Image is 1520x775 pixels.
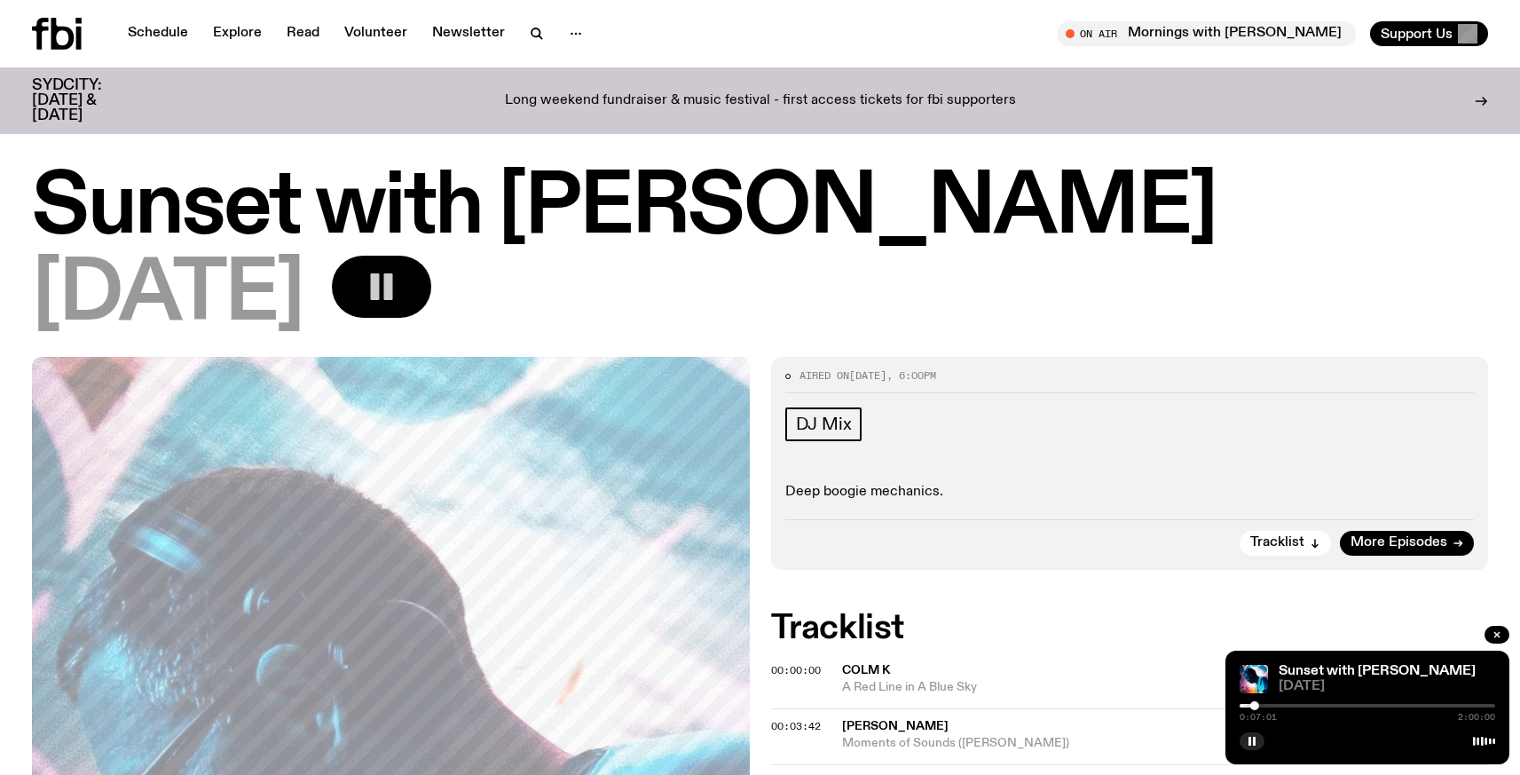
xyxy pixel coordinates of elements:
[1279,680,1495,693] span: [DATE]
[1279,664,1476,678] a: Sunset with [PERSON_NAME]
[1370,21,1488,46] button: Support Us
[771,719,821,733] span: 00:03:42
[842,679,1489,696] span: A Red Line in A Blue Sky
[796,415,852,434] span: DJ Mix
[32,169,1488,249] h1: Sunset with [PERSON_NAME]
[1351,536,1447,550] span: More Episodes
[785,407,862,441] a: DJ Mix
[1340,531,1474,556] a: More Episodes
[785,484,1475,501] p: Deep boogie mechanics.
[32,256,303,336] span: [DATE]
[202,21,272,46] a: Explore
[1381,26,1453,42] span: Support Us
[334,21,418,46] a: Volunteer
[771,663,821,677] span: 00:00:00
[849,368,886,383] span: [DATE]
[799,368,849,383] span: Aired on
[771,666,821,676] button: 00:00:00
[505,93,1016,109] p: Long weekend fundraiser & music festival - first access tickets for fbi supporters
[771,722,821,732] button: 00:03:42
[1240,665,1268,693] img: Simon Caldwell stands side on, looking downwards. He has headphones on. Behind him is a brightly ...
[842,664,890,676] span: Colm K
[886,368,936,383] span: , 6:00pm
[1458,713,1495,722] span: 2:00:00
[771,613,1489,645] h2: Tracklist
[842,720,949,732] span: [PERSON_NAME]
[1250,536,1304,550] span: Tracklist
[32,78,146,123] h3: SYDCITY: [DATE] & [DATE]
[1240,713,1277,722] span: 0:07:01
[276,21,330,46] a: Read
[1057,21,1356,46] button: On AirMornings with [PERSON_NAME]
[842,735,1489,752] span: Moments of Sounds ([PERSON_NAME])
[117,21,199,46] a: Schedule
[1240,531,1331,556] button: Tracklist
[421,21,516,46] a: Newsletter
